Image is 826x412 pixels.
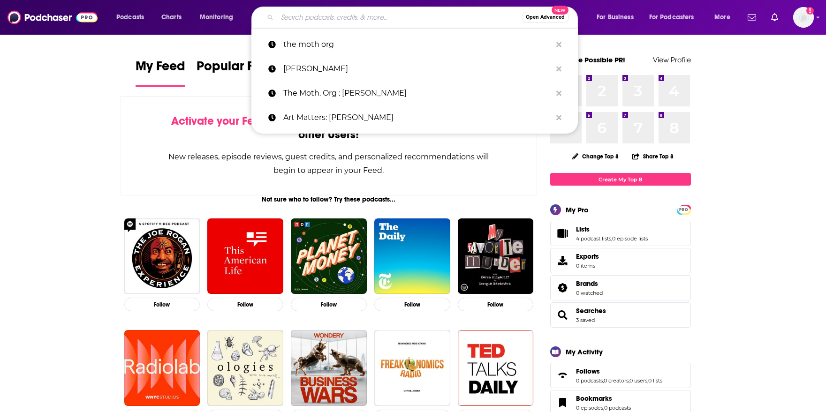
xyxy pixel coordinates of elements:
img: Radiolab [124,330,200,406]
a: Welcome Possible PR! [550,55,625,64]
a: [PERSON_NAME] [251,57,578,81]
button: open menu [590,10,645,25]
span: Follows [550,363,691,388]
input: Search podcasts, credits, & more... [277,10,522,25]
span: , [603,405,604,411]
button: Follow [374,298,450,311]
span: , [647,377,648,384]
a: My Feed [136,58,185,87]
div: by following Podcasts, Creators, Lists, and other Users! [168,114,490,142]
span: Exports [553,254,572,267]
span: Bookmarks [576,394,612,403]
a: This American Life [207,218,283,294]
span: Open Advanced [526,15,565,20]
a: Bookmarks [553,396,572,409]
div: My Activity [566,347,603,356]
div: Not sure who to follow? Try these podcasts... [121,195,538,203]
a: Show notifications dropdown [744,9,760,25]
span: More [714,11,730,24]
a: Charts [155,10,187,25]
span: Follows [576,367,600,375]
span: Exports [576,252,599,261]
a: Searches [576,307,606,315]
span: Searches [550,302,691,328]
span: For Podcasters [649,11,694,24]
a: 0 episodes [576,405,603,411]
a: Create My Top 8 [550,173,691,186]
img: Podchaser - Follow, Share and Rate Podcasts [8,8,98,26]
img: Ologies with Alie Ward [207,330,283,406]
a: 0 watched [576,290,603,296]
span: New [552,6,568,15]
p: Sharon Louden [283,57,552,81]
a: 4 podcast lists [576,235,611,242]
span: For Business [597,11,634,24]
span: Popular Feed [197,58,276,80]
div: New releases, episode reviews, guest credits, and personalized recommendations will begin to appe... [168,150,490,177]
a: 0 users [629,377,647,384]
a: PRO [678,206,690,213]
a: 3 saved [576,317,595,323]
a: Exports [550,248,691,273]
button: open menu [708,10,742,25]
a: Freakonomics Radio [374,330,450,406]
a: Follows [553,369,572,382]
a: Searches [553,308,572,322]
button: Follow [124,298,200,311]
img: TED Talks Daily [458,330,534,406]
img: My Favorite Murder with Karen Kilgariff and Georgia Hardstark [458,218,534,294]
a: 0 lists [648,377,662,384]
a: 0 creators [604,377,629,384]
div: Search podcasts, credits, & more... [260,7,587,28]
span: Logged in as KatieC [793,7,814,28]
button: Share Top 8 [632,147,674,165]
a: 0 episode lists [612,235,648,242]
span: , [629,377,629,384]
a: Bookmarks [576,394,631,403]
a: Follows [576,367,662,375]
a: View Profile [653,55,691,64]
img: Business Wars [291,330,367,406]
a: 0 podcasts [576,377,603,384]
a: Show notifications dropdown [767,9,782,25]
a: Brands [576,279,603,288]
span: Lists [576,225,590,233]
span: 0 items [576,262,599,269]
button: open menu [643,10,708,25]
span: Brands [576,279,598,288]
button: Follow [291,298,367,311]
img: User Profile [793,7,814,28]
a: Brands [553,281,572,294]
a: Lists [553,227,572,240]
span: Brands [550,275,691,300]
button: Change Top 8 [567,150,625,162]
img: The Daily [374,218,450,294]
a: 0 podcasts [604,405,631,411]
button: Follow [207,298,283,311]
a: Lists [576,225,648,233]
span: Lists [550,221,691,246]
button: open menu [193,10,245,25]
button: Open AdvancedNew [522,12,569,23]
img: The Joe Rogan Experience [124,218,200,294]
p: Art Matters: Heidi Zuckerman [283,105,552,130]
span: Monitoring [200,11,233,24]
span: Podcasts [116,11,144,24]
button: Show profile menu [793,7,814,28]
a: Art Matters: [PERSON_NAME] [251,105,578,130]
button: Follow [458,298,534,311]
a: The Moth. Org : [PERSON_NAME] [251,81,578,105]
img: Planet Money [291,218,367,294]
